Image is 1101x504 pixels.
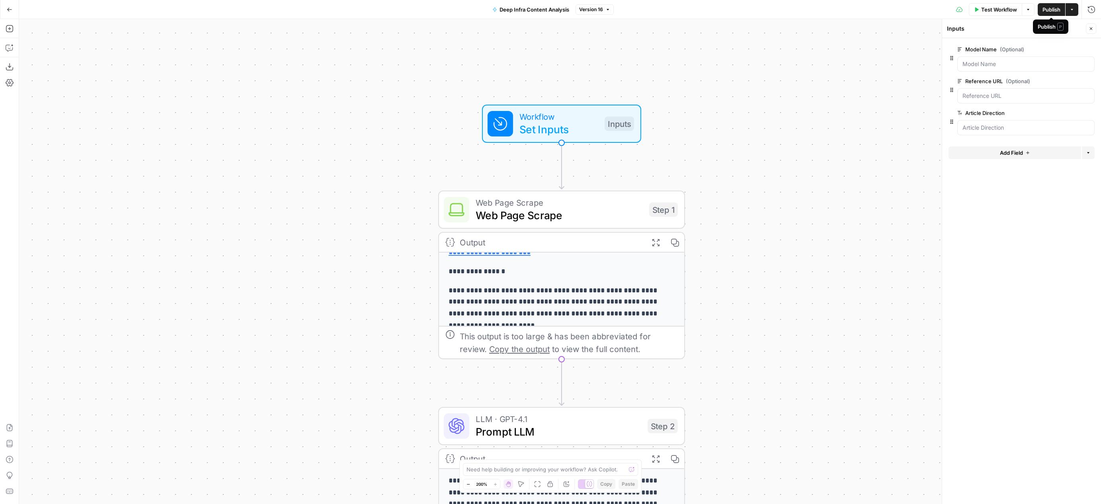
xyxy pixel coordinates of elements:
label: Model Name [957,45,1050,53]
input: Model Name [962,60,1089,68]
div: Inputs [605,117,634,131]
span: Web Page Scrape [476,207,643,223]
g: Edge from start to step_1 [559,143,564,189]
input: Reference URL [962,92,1089,100]
div: Output [460,452,641,465]
div: Step 2 [648,419,678,433]
span: Workflow [519,110,598,123]
span: P [1057,23,1064,31]
div: Publish [1038,23,1064,31]
span: Deep Infra Content Analysis [500,6,569,14]
label: Article Direction [957,109,1050,117]
span: (Optional) [1006,77,1030,85]
span: Version 16 [579,6,603,13]
button: Deep Infra Content Analysis [488,3,574,16]
span: Prompt LLM [476,424,641,440]
span: Publish [1042,6,1060,14]
button: Publish [1038,3,1065,16]
span: 200% [476,481,487,487]
span: Web Page Scrape [476,196,643,209]
span: Set Inputs [519,121,598,137]
div: This output is too large & has been abbreviated for review. to view the full content. [460,330,678,355]
div: Inputs [947,25,1083,33]
g: Edge from step_1 to step_2 [559,359,564,405]
button: Copy [597,479,615,489]
div: WorkflowSet InputsInputs [438,105,685,143]
input: Article Direction [962,124,1089,132]
label: Reference URL [957,77,1050,85]
span: Copy [600,481,612,488]
span: LLM · GPT-4.1 [476,413,641,425]
span: Add Field [1000,149,1023,157]
div: Step 1 [649,202,678,217]
button: Version 16 [576,4,614,15]
button: Test Workflow [969,3,1022,16]
span: Test Workflow [981,6,1017,14]
span: (Optional) [1000,45,1024,53]
span: Paste [622,481,635,488]
button: Paste [619,479,638,489]
div: Output [460,236,641,249]
button: Add Field [949,146,1081,159]
span: Copy the output [489,344,550,354]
